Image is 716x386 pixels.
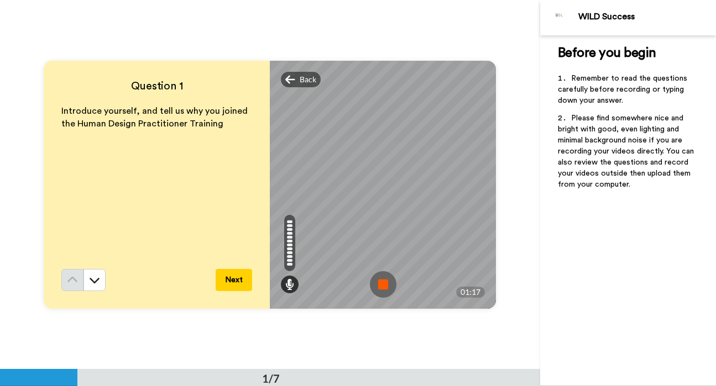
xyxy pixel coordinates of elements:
[558,75,689,104] span: Remember to read the questions carefully before recording or typing down your answer.
[546,4,573,31] img: Profile Image
[244,371,297,386] div: 1/7
[456,287,485,298] div: 01:17
[281,72,321,87] div: Back
[578,12,715,22] div: WILD Success
[558,114,696,188] span: Please find somewhere nice and bright with good, even lighting and minimal background noise if yo...
[61,107,250,128] span: Introduce yourself, and tell us why you joined the Human Design Practitioner Training
[558,46,656,60] span: Before you begin
[216,269,252,291] button: Next
[300,74,316,85] span: Back
[370,271,396,298] img: ic_record_stop.svg
[61,78,252,94] h4: Question 1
